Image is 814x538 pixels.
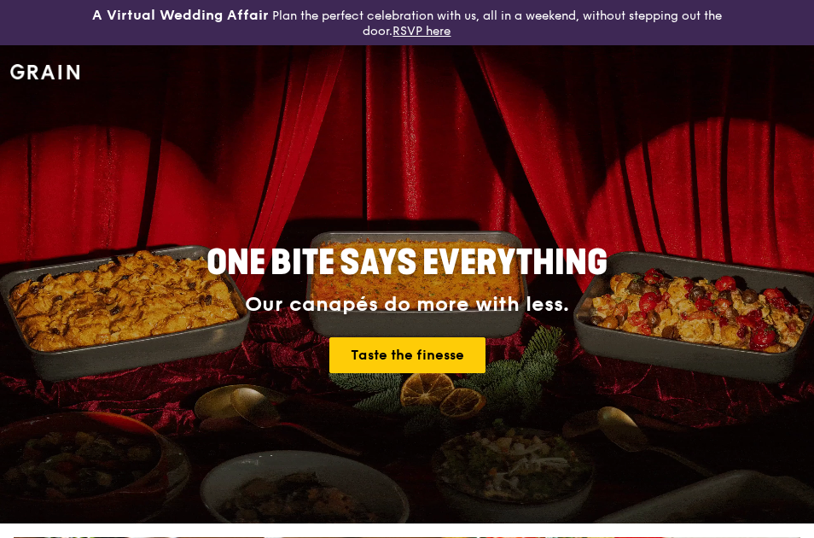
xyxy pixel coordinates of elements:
[68,7,747,38] div: Plan the perfect celebration with us, all in a weekend, without stepping out the door.
[92,7,269,24] h3: A Virtual Wedding Affair
[329,337,485,373] a: Taste the finesse
[10,44,79,96] a: GrainGrain
[392,24,451,38] a: RSVP here
[206,243,608,284] span: ONE BITE SAYS EVERYTHING
[10,64,79,79] img: Grain
[100,293,714,317] div: Our canapés do more with less.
